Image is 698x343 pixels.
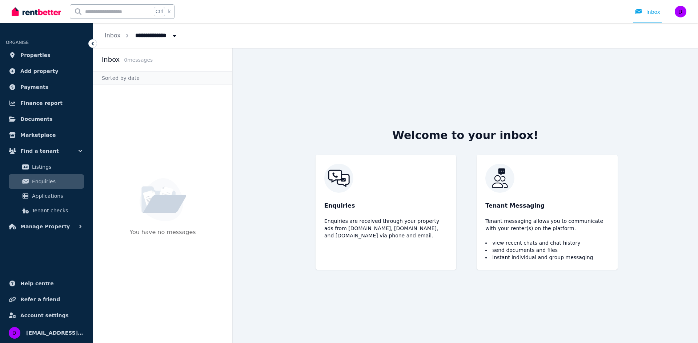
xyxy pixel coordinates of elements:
span: Tenant Messaging [485,201,545,210]
img: dalrympleroad399@gmail.com [9,327,20,339]
a: Enquiries [9,174,84,189]
span: Enquiries [32,177,81,186]
a: Inbox [105,32,121,39]
a: Finance report [6,96,87,110]
span: Applications [32,192,81,200]
span: Payments [20,83,48,91]
span: Account settings [20,311,69,320]
p: Tenant messaging allows you to communicate with your renter(s) on the platform. [485,217,609,232]
h2: Welcome to your inbox! [392,129,538,142]
li: view recent chats and chat history [485,239,609,246]
img: RentBetter [12,6,61,17]
h2: Inbox [102,54,120,65]
a: Refer a friend [6,292,87,307]
button: Manage Property [6,219,87,234]
button: Find a tenant [6,144,87,158]
span: Properties [20,51,51,60]
nav: Breadcrumb [93,23,190,48]
span: Ctrl [154,7,165,16]
a: Applications [9,189,84,203]
span: Help centre [20,279,54,288]
a: Payments [6,80,87,94]
a: Documents [6,112,87,126]
span: Tenant checks [32,206,81,215]
span: Add property [20,67,59,75]
a: Account settings [6,308,87,323]
img: dalrympleroad399@gmail.com [675,6,686,17]
p: You have no messages [129,228,196,250]
span: Refer a friend [20,295,60,304]
iframe: Intercom live chat [673,318,691,336]
img: RentBetter Inbox [324,164,448,193]
span: Finance report [20,99,63,107]
div: Sorted by date [93,71,232,85]
span: Documents [20,115,53,123]
li: instant individual and group messaging [485,254,609,261]
p: Enquiries [324,201,448,210]
a: Add property [6,64,87,78]
img: No Message Available [140,178,186,221]
div: Inbox [635,8,660,16]
a: Properties [6,48,87,62]
span: Find a tenant [20,147,59,155]
span: ORGANISE [6,40,29,45]
span: 0 message s [124,57,153,63]
span: Manage Property [20,222,70,231]
a: Tenant checks [9,203,84,218]
span: [EMAIL_ADDRESS][DOMAIN_NAME] [26,328,84,337]
span: Listings [32,163,81,171]
li: send documents and files [485,246,609,254]
p: Enquiries are received through your property ads from [DOMAIN_NAME], [DOMAIN_NAME], and [DOMAIN_N... [324,217,448,239]
span: k [168,9,171,15]
a: Listings [9,160,84,174]
span: Marketplace [20,131,56,139]
a: Help centre [6,276,87,291]
a: Marketplace [6,128,87,142]
img: RentBetter Inbox [485,164,609,193]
